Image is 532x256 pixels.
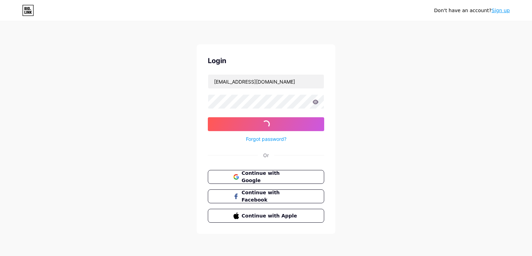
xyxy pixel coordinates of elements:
[208,189,324,203] button: Continue with Facebook
[208,170,324,184] button: Continue with Google
[208,56,324,66] div: Login
[208,209,324,223] button: Continue with Apple
[491,8,510,13] a: Sign up
[246,135,286,143] a: Forgot password?
[434,7,510,14] div: Don't have an account?
[242,212,299,220] span: Continue with Apple
[242,170,299,184] span: Continue with Google
[263,152,269,159] div: Or
[208,75,324,88] input: Username
[242,189,299,204] span: Continue with Facebook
